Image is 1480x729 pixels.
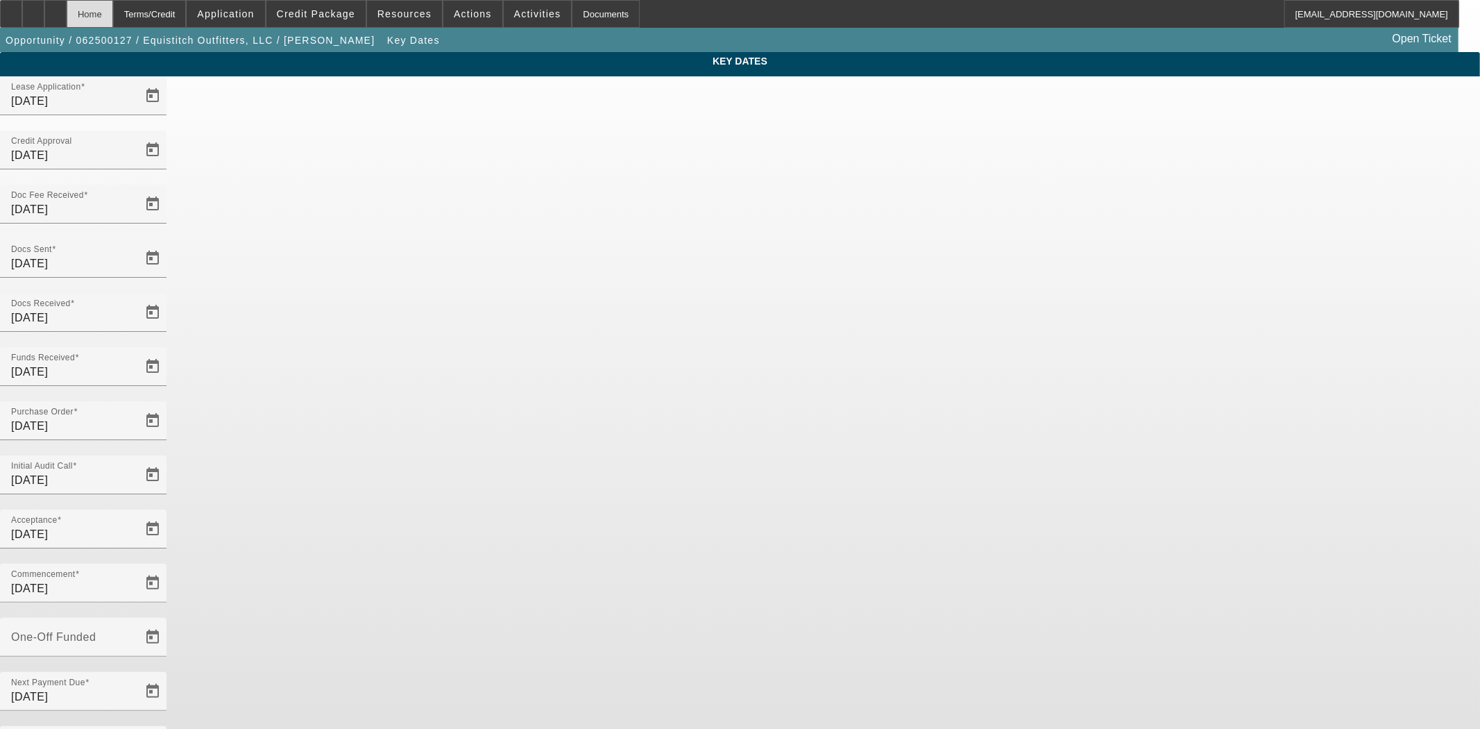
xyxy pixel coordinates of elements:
[139,623,167,651] button: Open calendar
[139,407,167,435] button: Open calendar
[11,462,73,471] mat-label: Initial Audit Call
[504,1,572,27] button: Activities
[11,299,71,308] mat-label: Docs Received
[11,631,96,643] mat-label: One-Off Funded
[454,8,492,19] span: Actions
[139,569,167,597] button: Open calendar
[139,136,167,164] button: Open calendar
[11,408,74,417] mat-label: Purchase Order
[367,1,442,27] button: Resources
[139,82,167,110] button: Open calendar
[443,1,502,27] button: Actions
[139,515,167,543] button: Open calendar
[139,299,167,326] button: Open calendar
[6,35,375,46] span: Opportunity / 062500127 / Equistitch Outfitters, LLC / [PERSON_NAME]
[11,353,75,362] mat-label: Funds Received
[11,137,72,146] mat-label: Credit Approval
[11,570,76,579] mat-label: Commencement
[1387,27,1457,51] a: Open Ticket
[11,245,52,254] mat-label: Docs Sent
[187,1,264,27] button: Application
[197,8,254,19] span: Application
[266,1,366,27] button: Credit Package
[10,56,1470,67] span: Key Dates
[139,190,167,218] button: Open calendar
[377,8,432,19] span: Resources
[11,191,84,200] mat-label: Doc Fee Received
[11,678,85,687] mat-label: Next Payment Due
[11,516,57,525] mat-label: Acceptance
[139,244,167,272] button: Open calendar
[139,461,167,489] button: Open calendar
[139,678,167,705] button: Open calendar
[277,8,355,19] span: Credit Package
[387,35,440,46] span: Key Dates
[384,28,443,53] button: Key Dates
[139,353,167,380] button: Open calendar
[514,8,561,19] span: Activities
[11,83,80,92] mat-label: Lease Application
